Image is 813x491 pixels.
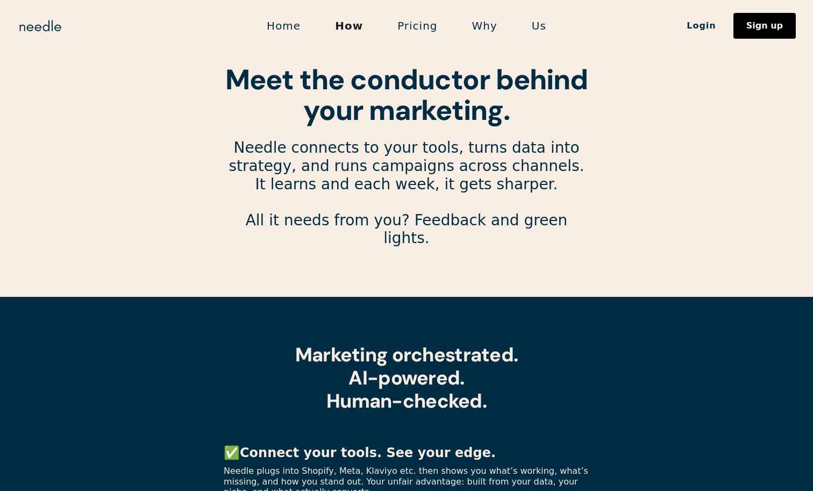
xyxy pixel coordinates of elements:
[249,15,318,37] a: Home
[295,342,518,414] strong: Marketing orchestrated. AI-powered. Human-checked.
[225,61,587,129] strong: Meet the conductor behind your marketing.
[318,15,380,37] a: How
[733,13,796,39] a: Sign up
[224,445,589,461] p: ✅
[380,15,454,37] a: Pricing
[669,17,733,35] a: Login
[224,139,589,265] p: Needle connects to your tools, turns data into strategy, and runs campaigns across channels. It l...
[240,445,496,460] strong: Connect your tools. See your edge.
[746,22,783,30] div: Sign up
[455,15,515,37] a: Why
[515,15,564,37] a: Us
